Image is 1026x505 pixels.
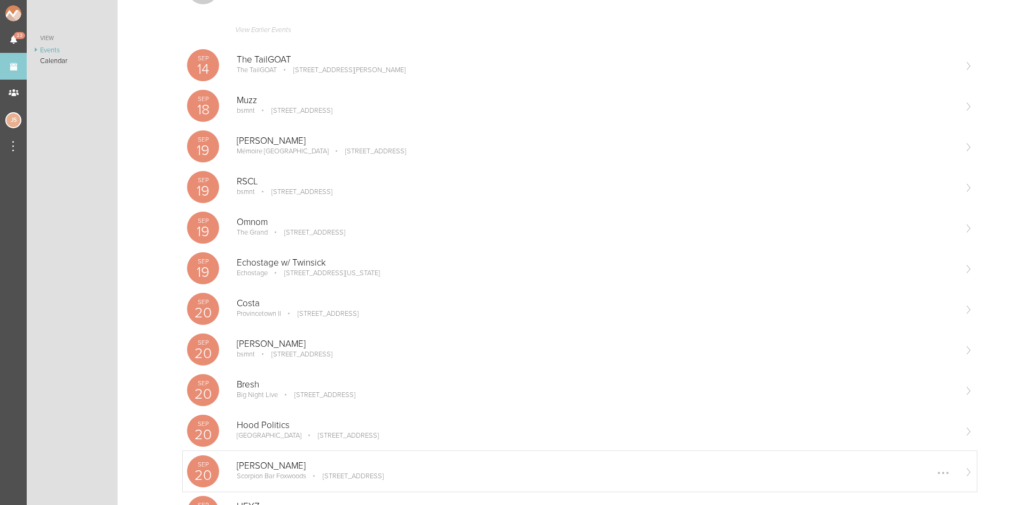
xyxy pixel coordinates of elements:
[27,45,118,56] a: Events
[237,391,278,399] p: Big Night Live
[237,55,955,65] p: The TailGOAT
[237,106,255,115] p: bsmnt
[237,339,955,349] p: [PERSON_NAME]
[237,147,329,156] p: Mémoire [GEOGRAPHIC_DATA]
[187,62,219,76] p: 14
[237,269,268,277] p: Echostage
[278,66,406,74] p: [STREET_ADDRESS][PERSON_NAME]
[187,184,219,198] p: 19
[256,106,332,115] p: [STREET_ADDRESS]
[237,176,955,187] p: RSCL
[279,391,355,399] p: [STREET_ADDRESS]
[187,387,219,401] p: 20
[237,461,955,471] p: [PERSON_NAME]
[269,269,380,277] p: [STREET_ADDRESS][US_STATE]
[187,217,219,224] p: Sep
[237,298,955,309] p: Costa
[237,217,955,228] p: Omnom
[256,188,332,196] p: [STREET_ADDRESS]
[187,224,219,239] p: 19
[187,55,219,61] p: Sep
[187,421,219,427] p: Sep
[237,136,955,146] p: [PERSON_NAME]
[237,258,955,268] p: Echostage w/ Twinsick
[237,309,281,318] p: Provincetown II
[237,350,255,359] p: bsmnt
[187,258,219,265] p: Sep
[187,468,219,483] p: 20
[269,228,345,237] p: [STREET_ADDRESS]
[187,380,219,386] p: Sep
[27,32,118,45] a: View
[5,5,66,21] img: NOMAD
[187,265,219,279] p: 19
[237,95,955,106] p: Muzz
[187,299,219,305] p: Sep
[237,431,301,440] p: [GEOGRAPHIC_DATA]
[5,112,21,128] div: Jessica Smith
[187,96,219,102] p: Sep
[237,188,255,196] p: bsmnt
[187,143,219,158] p: 19
[14,32,25,39] span: 23
[187,103,219,117] p: 18
[187,306,219,320] p: 20
[237,420,955,431] p: Hood Politics
[187,339,219,346] p: Sep
[308,472,384,480] p: [STREET_ADDRESS]
[237,379,955,390] p: Bresh
[283,309,359,318] p: [STREET_ADDRESS]
[187,20,973,45] a: View Earlier Events
[187,346,219,361] p: 20
[256,350,332,359] p: [STREET_ADDRESS]
[27,56,118,66] a: Calendar
[237,472,306,480] p: Scorpion Bar Foxwoods
[237,66,277,74] p: The TailGOAT
[187,136,219,143] p: Sep
[237,228,268,237] p: The Grand
[187,428,219,442] p: 20
[187,461,219,468] p: Sep
[187,177,219,183] p: Sep
[330,147,406,156] p: [STREET_ADDRESS]
[303,431,379,440] p: [STREET_ADDRESS]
